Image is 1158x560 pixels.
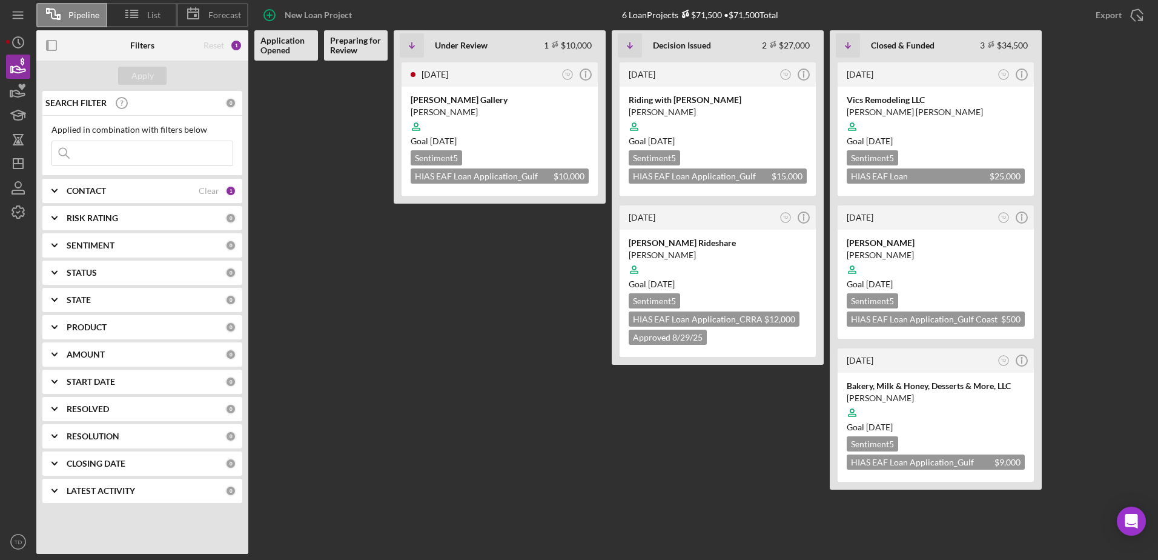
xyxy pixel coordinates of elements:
[847,312,1025,327] div: HIAS EAF Loan Application_Gulf Coast JFCS
[629,212,655,222] time: 2025-08-15 19:39
[118,67,167,85] button: Apply
[629,249,807,261] div: [PERSON_NAME]
[411,106,589,118] div: [PERSON_NAME]
[1001,215,1007,219] text: TD
[847,436,898,452] div: Sentiment 5
[1001,72,1007,76] text: TD
[618,204,818,359] a: [DATE]TD[PERSON_NAME] Rideshare[PERSON_NAME]Goal [DATE]Sentiment5HIAS EAF Loan Application_CRRA $...
[1096,3,1122,27] div: Export
[847,106,1025,118] div: [PERSON_NAME] [PERSON_NAME]
[6,530,30,554] button: TD
[67,432,119,441] b: RESOLUTION
[67,186,106,196] b: CONTACT
[225,295,236,305] div: 0
[560,67,576,83] button: TD
[847,355,873,365] time: 2025-06-29 04:05
[225,404,236,415] div: 0
[622,10,778,20] div: 6 Loan Projects • $71,500 Total
[847,212,873,222] time: 2025-08-19 00:40
[67,295,91,305] b: STATE
[225,485,236,496] div: 0
[836,61,1036,198] a: [DATE]TDVics Remodeling LLC[PERSON_NAME] [PERSON_NAME]Goal [DATE]Sentiment5HIAS EAF Loan Applicat...
[554,171,584,181] span: $10,000
[629,106,807,118] div: [PERSON_NAME]
[225,322,236,333] div: 0
[866,279,893,289] time: 10/13/2025
[629,330,707,345] div: Approved 8/29/25
[565,72,571,76] text: TD
[629,312,799,327] div: HIAS EAF Loan Application_CRRA $12,000
[1084,3,1152,27] button: Export
[678,10,722,20] div: $71,500
[836,347,1036,484] a: [DATE]TDBakery, Milk & Honey, Desserts & More, LLC[PERSON_NAME]Goal [DATE]Sentiment5HIAS EAF Loan...
[544,40,592,50] div: 1 $10,000
[51,125,233,135] div: Applied in combination with filters below
[847,69,873,79] time: 2025-08-19 18:06
[778,210,794,226] button: TD
[230,39,242,52] div: 1
[990,171,1021,181] span: $25,000
[67,486,135,496] b: LATEST ACTIVITY
[847,380,1025,392] div: Bakery, Milk & Honey, Desserts & More, LLC
[285,3,352,27] div: New Loan Project
[783,72,789,76] text: TD
[400,61,600,198] a: [DATE]TD[PERSON_NAME] Gallery[PERSON_NAME]Goal [DATE]Sentiment5HIAS EAF Loan Application_Gulf Coa...
[772,171,802,181] span: $15,000
[648,279,675,289] time: 10/14/2025
[866,422,893,432] time: 08/28/2025
[648,136,675,146] time: 10/06/2025
[866,136,893,146] time: 10/18/2025
[411,150,462,165] div: Sentiment 5
[629,237,807,249] div: [PERSON_NAME] Rideshare
[618,61,818,198] a: [DATE]TDRiding with [PERSON_NAME][PERSON_NAME]Goal [DATE]Sentiment5HIAS EAF Loan Application_Gulf...
[225,213,236,224] div: 0
[15,539,22,545] text: TD
[629,150,680,165] div: Sentiment 5
[847,150,898,165] div: Sentiment 5
[847,279,893,289] span: Goal
[225,185,236,196] div: 1
[836,204,1036,341] a: [DATE]TD[PERSON_NAME][PERSON_NAME]Goal [DATE]Sentiment5HIAS EAF Loan Application_Gulf Coast JFCS ...
[629,168,807,184] div: HIAS EAF Loan Application_Gulf Coast JFCS
[330,36,382,55] b: Preparing for Review
[629,136,675,146] span: Goal
[67,268,97,278] b: STATUS
[225,240,236,251] div: 0
[847,293,898,308] div: Sentiment 5
[762,40,810,50] div: 2 $27,000
[225,376,236,387] div: 0
[783,215,789,219] text: TD
[847,136,893,146] span: Goal
[422,69,448,79] time: 2025-06-29 21:55
[411,168,589,184] div: HIAS EAF Loan Application_Gulf Coast JFCS
[199,186,219,196] div: Clear
[131,67,154,85] div: Apply
[430,136,457,146] time: 08/28/2025
[67,377,115,387] b: START DATE
[847,422,893,432] span: Goal
[871,41,935,50] b: Closed & Funded
[67,241,114,250] b: SENTIMENT
[67,213,118,223] b: RISK RATING
[225,98,236,108] div: 0
[260,36,312,55] b: Application Opened
[411,94,589,106] div: [PERSON_NAME] Gallery
[147,10,160,20] span: List
[980,40,1028,50] div: 3 $34,500
[629,279,675,289] span: Goal
[1001,314,1021,324] span: $500
[847,392,1025,404] div: [PERSON_NAME]
[629,94,807,106] div: Riding with [PERSON_NAME]
[67,350,105,359] b: AMOUNT
[847,94,1025,106] div: Vics Remodeling LLC
[68,10,99,20] span: Pipeline
[847,237,1025,249] div: [PERSON_NAME]
[67,459,125,468] b: CLOSING DATE
[225,349,236,360] div: 0
[130,41,154,50] b: Filters
[67,404,109,414] b: RESOLVED
[45,98,107,108] b: SEARCH FILTER
[411,136,457,146] span: Goal
[778,67,794,83] button: TD
[1117,507,1146,536] div: Open Intercom Messenger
